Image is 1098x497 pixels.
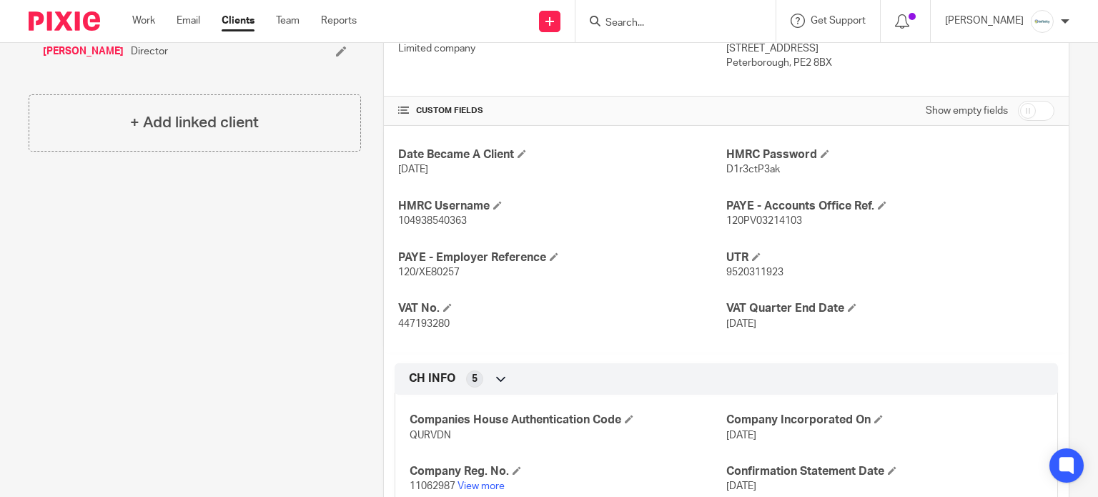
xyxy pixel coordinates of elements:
span: 5 [472,372,478,386]
span: 447193280 [398,319,450,329]
p: Peterborough, PE2 8BX [726,56,1054,70]
h4: HMRC Password [726,147,1054,162]
p: Limited company [398,41,726,56]
span: 9520311923 [726,267,783,277]
span: [DATE] [726,319,756,329]
p: [PERSON_NAME] [945,14,1024,28]
a: Team [276,14,300,28]
span: 120PV03214103 [726,216,802,226]
span: Director [131,44,168,59]
label: Show empty fields [926,104,1008,118]
span: 104938540363 [398,216,467,226]
h4: PAYE - Employer Reference [398,250,726,265]
h4: PAYE - Accounts Office Ref. [726,199,1054,214]
h4: VAT Quarter End Date [726,301,1054,316]
input: Search [604,17,733,30]
h4: UTR [726,250,1054,265]
span: 11062987 [410,481,455,491]
a: Work [132,14,155,28]
a: Reports [321,14,357,28]
h4: CUSTOM FIELDS [398,105,726,117]
a: View more [457,481,505,491]
span: Get Support [811,16,866,26]
span: [DATE] [726,481,756,491]
h4: VAT No. [398,301,726,316]
img: Infinity%20Logo%20with%20Whitespace%20.png [1031,10,1054,33]
span: CH INFO [409,371,455,386]
p: [STREET_ADDRESS] [726,41,1054,56]
h4: Companies House Authentication Code [410,413,726,428]
h4: Company Reg. No. [410,464,726,479]
span: [DATE] [398,164,428,174]
span: QURVDN [410,430,451,441]
h4: Company Incorporated On [726,413,1043,428]
a: [PERSON_NAME] [43,44,124,59]
h4: Confirmation Statement Date [726,464,1043,479]
img: Pixie [29,11,100,31]
a: Email [177,14,200,28]
a: Clients [222,14,254,28]
span: [DATE] [726,430,756,441]
h4: HMRC Username [398,199,726,214]
span: D1r3ctP3ak [726,164,780,174]
span: 120/XE80257 [398,267,460,277]
h4: + Add linked client [130,112,259,134]
h4: Date Became A Client [398,147,726,162]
